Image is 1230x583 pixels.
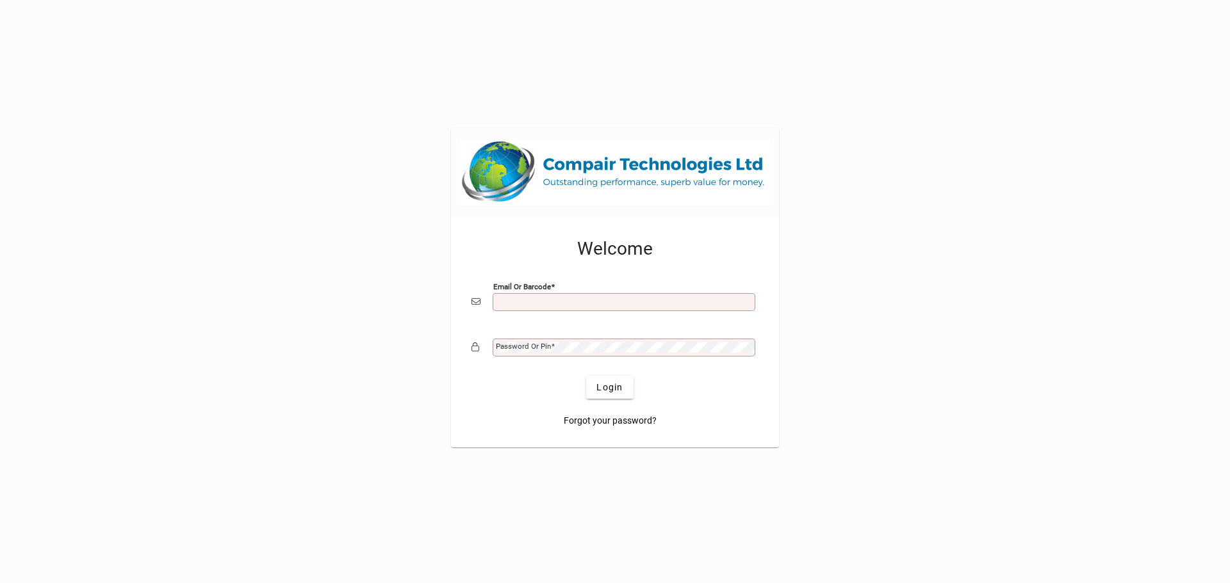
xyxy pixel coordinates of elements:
a: Forgot your password? [559,409,662,432]
span: Login [596,381,623,394]
h2: Welcome [471,238,758,260]
span: Forgot your password? [564,414,657,427]
mat-label: Email or Barcode [493,282,551,291]
mat-label: Password or Pin [496,342,551,351]
button: Login [586,376,633,399]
